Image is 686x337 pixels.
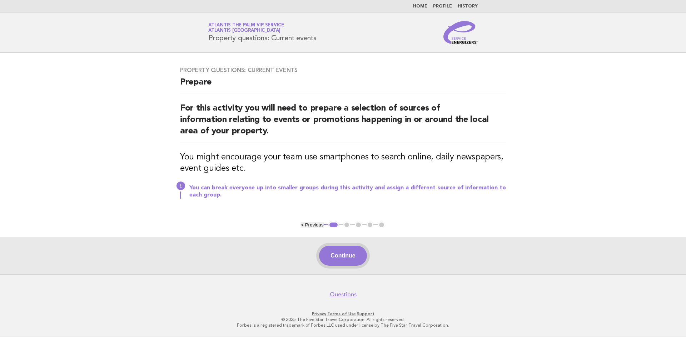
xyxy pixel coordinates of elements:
[208,29,280,33] span: Atlantis [GEOGRAPHIC_DATA]
[180,103,506,143] h2: For this activity you will need to prepare a selection of sources of information relating to even...
[443,21,478,44] img: Service Energizers
[124,322,562,328] p: Forbes is a registered trademark of Forbes LLC used under license by The Five Star Travel Corpora...
[124,311,562,317] p: · ·
[433,4,452,9] a: Profile
[180,152,506,174] h3: You might encourage your team use smartphones to search online, daily newspapers, event guides etc.
[124,317,562,322] p: © 2025 The Five Star Travel Corporation. All rights reserved.
[208,23,284,33] a: Atlantis The Palm VIP ServiceAtlantis [GEOGRAPHIC_DATA]
[327,311,356,316] a: Terms of Use
[180,77,506,94] h2: Prepare
[301,222,323,228] button: < Previous
[413,4,427,9] a: Home
[458,4,478,9] a: History
[189,184,506,199] p: You can break everyone up into smaller groups during this activity and assign a different source ...
[208,23,317,42] h1: Property questions: Current events
[357,311,374,316] a: Support
[330,291,357,298] a: Questions
[319,246,367,266] button: Continue
[328,221,339,229] button: 1
[180,67,506,74] h3: Property questions: Current events
[312,311,326,316] a: Privacy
